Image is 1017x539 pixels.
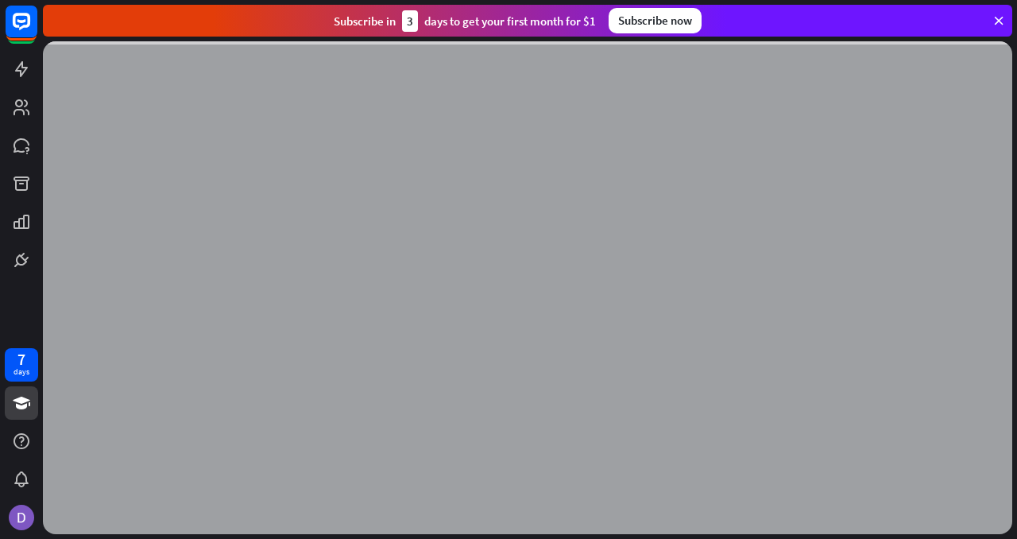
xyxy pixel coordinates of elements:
[334,10,596,32] div: Subscribe in days to get your first month for $1
[5,348,38,382] a: 7 days
[14,366,29,378] div: days
[609,8,702,33] div: Subscribe now
[17,352,25,366] div: 7
[402,10,418,32] div: 3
